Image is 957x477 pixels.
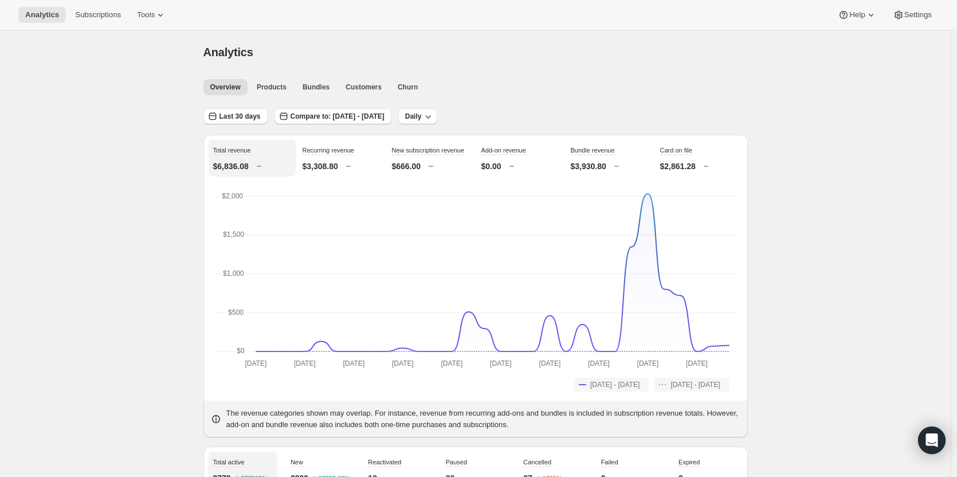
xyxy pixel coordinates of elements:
[203,108,268,124] button: Last 30 days
[343,359,364,367] text: [DATE]
[678,459,700,466] span: Expired
[291,112,385,121] span: Compare to: [DATE] - [DATE]
[490,359,512,367] text: [DATE]
[571,147,615,154] span: Bundle revenue
[831,7,883,23] button: Help
[918,427,946,454] div: Open Intercom Messenger
[539,359,560,367] text: [DATE]
[303,147,355,154] span: Recurring revenue
[523,459,551,466] span: Cancelled
[223,269,244,277] text: $1,000
[670,380,720,389] span: [DATE] - [DATE]
[601,459,618,466] span: Failed
[222,192,243,200] text: $2,000
[481,161,501,172] p: $0.00
[203,46,253,58] span: Analytics
[849,10,865,19] span: Help
[392,147,465,154] span: New subscription revenue
[226,408,741,431] p: The revenue categories shown may overlap. For instance, revenue from recurring add-ons and bundle...
[571,161,606,172] p: $3,930.80
[398,83,418,92] span: Churn
[25,10,59,19] span: Analytics
[219,112,261,121] span: Last 30 days
[660,147,692,154] span: Card on file
[654,378,729,392] button: [DATE] - [DATE]
[291,459,303,466] span: New
[904,10,932,19] span: Settings
[590,380,640,389] span: [DATE] - [DATE]
[68,7,128,23] button: Subscriptions
[303,83,330,92] span: Bundles
[405,112,422,121] span: Daily
[294,359,316,367] text: [DATE]
[213,161,249,172] p: $6,836.08
[213,147,251,154] span: Total revenue
[441,359,462,367] text: [DATE]
[130,7,173,23] button: Tools
[274,108,391,124] button: Compare to: [DATE] - [DATE]
[237,347,245,355] text: $0
[446,459,467,466] span: Paused
[210,83,241,92] span: Overview
[686,359,708,367] text: [DATE]
[228,308,244,316] text: $500
[303,161,338,172] p: $3,308.80
[392,161,421,172] p: $666.00
[223,230,244,238] text: $1,500
[213,459,245,466] span: Total active
[588,359,610,367] text: [DATE]
[137,10,155,19] span: Tools
[245,359,266,367] text: [DATE]
[398,108,438,124] button: Daily
[368,459,401,466] span: Reactivated
[481,147,526,154] span: Add-on revenue
[18,7,66,23] button: Analytics
[574,378,649,392] button: [DATE] - [DATE]
[637,359,658,367] text: [DATE]
[392,359,414,367] text: [DATE]
[886,7,939,23] button: Settings
[660,161,696,172] p: $2,861.28
[257,83,287,92] span: Products
[75,10,121,19] span: Subscriptions
[346,83,382,92] span: Customers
